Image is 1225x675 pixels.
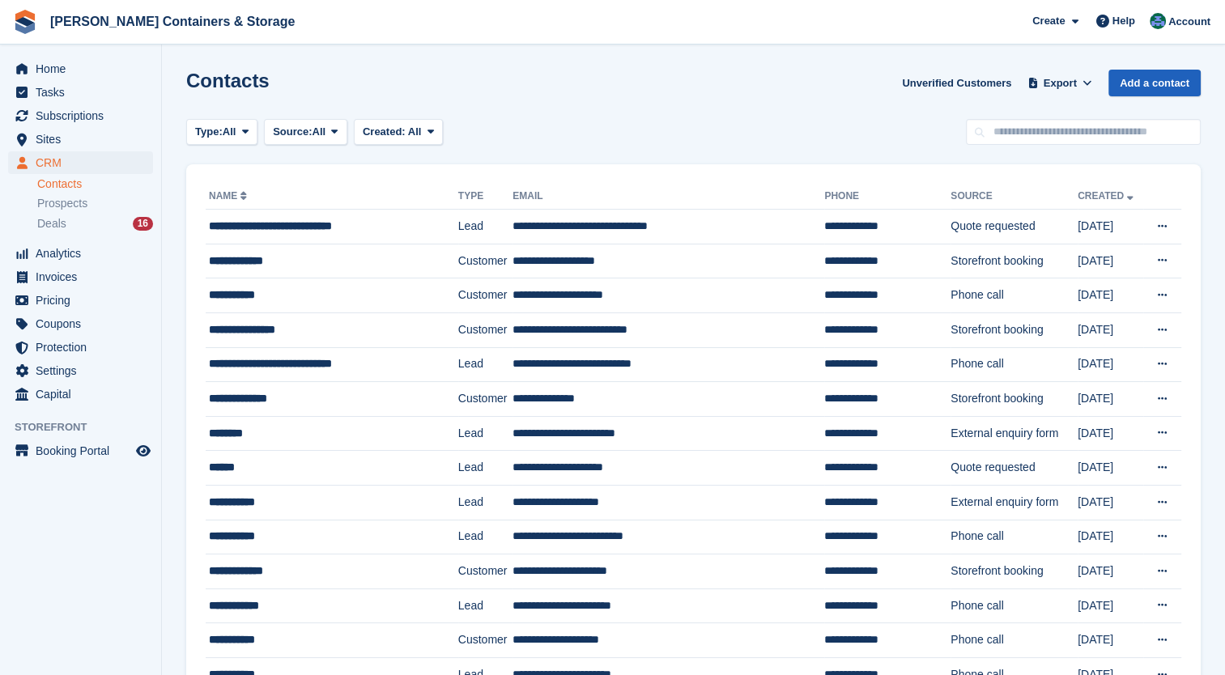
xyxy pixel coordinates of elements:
td: [DATE] [1078,312,1143,347]
span: All [313,124,326,140]
td: External enquiry form [951,416,1078,451]
a: menu [8,242,153,265]
td: Lead [458,210,513,244]
td: [DATE] [1078,210,1143,244]
td: [DATE] [1078,244,1143,278]
td: [DATE] [1078,347,1143,382]
span: Prospects [37,196,87,211]
div: 16 [133,217,153,231]
td: Storefront booking [951,244,1078,278]
th: Type [458,184,513,210]
td: Storefront booking [951,554,1078,589]
a: Unverified Customers [895,70,1018,96]
span: Pricing [36,289,133,312]
span: CRM [36,151,133,174]
span: Invoices [36,265,133,288]
img: Ricky Sanmarco [1150,13,1166,29]
span: Created: [363,125,406,138]
td: Customer [458,244,513,278]
a: menu [8,383,153,405]
a: menu [8,151,153,174]
td: [DATE] [1078,451,1143,486]
span: Coupons [36,312,133,335]
button: Source: All [264,119,347,146]
td: Lead [458,485,513,520]
a: menu [8,289,153,312]
td: Lead [458,416,513,451]
td: Phone call [951,623,1078,658]
span: Capital [36,383,133,405]
td: Lead [458,347,513,382]
a: Contacts [37,176,153,192]
button: Export [1024,70,1095,96]
td: Phone call [951,520,1078,554]
td: Customer [458,623,513,658]
th: Source [951,184,1078,210]
span: Analytics [36,242,133,265]
span: Export [1044,75,1077,91]
td: Phone call [951,347,1078,382]
td: [DATE] [1078,623,1143,658]
a: menu [8,104,153,127]
td: Phone call [951,278,1078,313]
a: menu [8,81,153,104]
td: [DATE] [1078,382,1143,417]
span: Storefront [15,419,161,435]
td: [DATE] [1078,554,1143,589]
a: Deals 16 [37,215,153,232]
a: menu [8,128,153,151]
th: Phone [824,184,951,210]
span: Sites [36,128,133,151]
td: [DATE] [1078,485,1143,520]
td: Storefront booking [951,382,1078,417]
span: Booking Portal [36,439,133,462]
td: Customer [458,312,513,347]
span: Protection [36,336,133,359]
td: [DATE] [1078,278,1143,313]
a: menu [8,312,153,335]
a: [PERSON_NAME] Containers & Storage [44,8,301,35]
a: Preview store [134,441,153,461]
a: Add a contact [1108,70,1201,96]
a: Created [1078,190,1137,202]
td: Quote requested [951,451,1078,486]
a: menu [8,439,153,462]
h1: Contacts [186,70,270,91]
span: All [408,125,422,138]
td: External enquiry form [951,485,1078,520]
td: Lead [458,588,513,623]
a: menu [8,265,153,288]
td: [DATE] [1078,416,1143,451]
th: Email [513,184,824,210]
button: Type: All [186,119,257,146]
img: stora-icon-8386f47178a22dfd0bd8f6a31ec36ba5ce8667c1dd55bd0f319d3a0aa187defe.svg [13,10,37,34]
span: Help [1112,13,1135,29]
span: Source: [273,124,312,140]
a: menu [8,359,153,382]
td: Customer [458,554,513,589]
span: Account [1168,14,1210,30]
td: Customer [458,382,513,417]
td: Lead [458,520,513,554]
td: Phone call [951,588,1078,623]
span: Deals [37,216,66,231]
span: Tasks [36,81,133,104]
span: All [223,124,236,140]
td: Quote requested [951,210,1078,244]
td: [DATE] [1078,588,1143,623]
td: Storefront booking [951,312,1078,347]
span: Settings [36,359,133,382]
button: Created: All [354,119,443,146]
span: Home [36,57,133,80]
a: menu [8,57,153,80]
a: Name [209,190,250,202]
td: Customer [458,278,513,313]
td: [DATE] [1078,520,1143,554]
a: menu [8,336,153,359]
span: Create [1032,13,1065,29]
a: Prospects [37,195,153,212]
span: Type: [195,124,223,140]
span: Subscriptions [36,104,133,127]
td: Lead [458,451,513,486]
